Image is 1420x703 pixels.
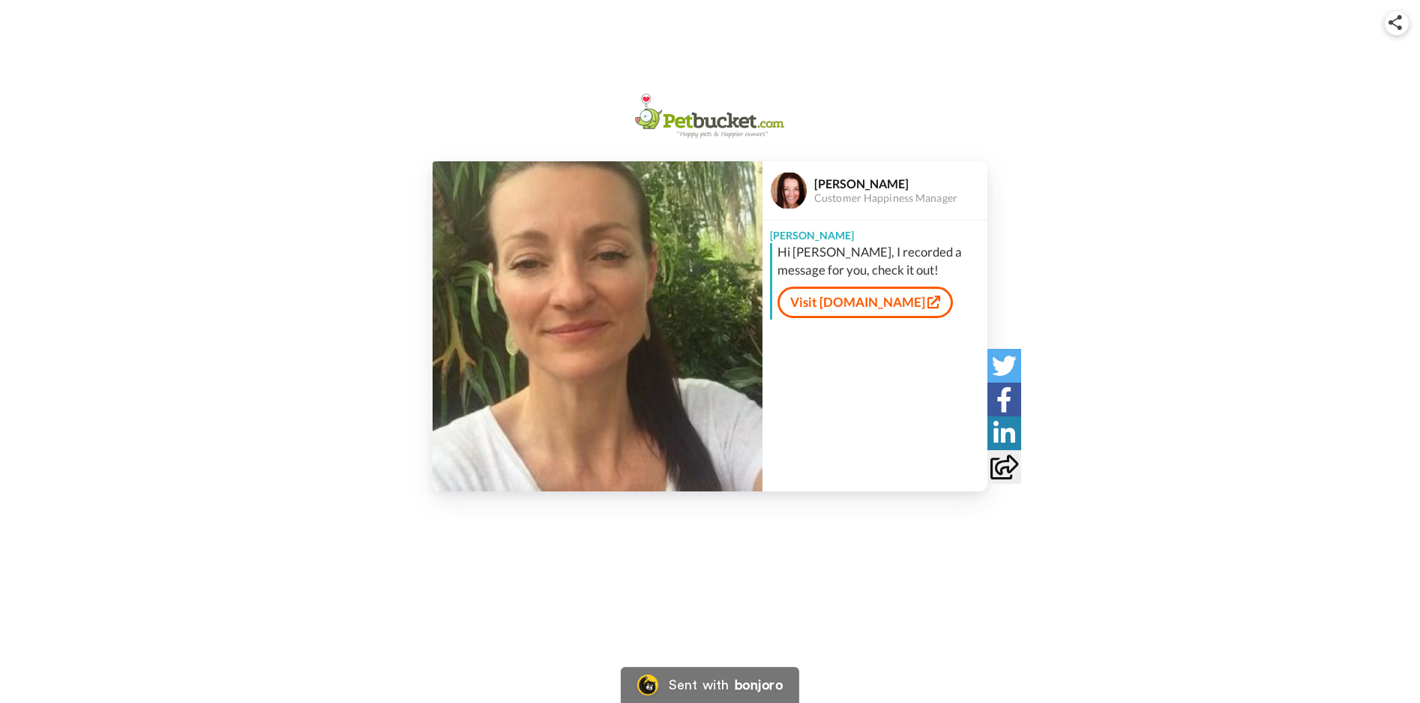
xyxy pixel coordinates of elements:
[814,176,987,191] div: [PERSON_NAME]
[433,161,762,491] img: 48665395-8911-4577-b7e5-bff3d63eb7df-thumb.jpg
[777,287,953,318] a: Visit [DOMAIN_NAME]
[771,173,807,209] img: Profile Image
[777,243,984,279] div: Hi [PERSON_NAME], I recorded a message for you, check it out!
[814,192,987,205] div: Customer Happiness Manager
[1389,15,1402,30] img: ic_share.svg
[635,93,785,139] img: Pet Bucket logo
[762,221,987,243] div: [PERSON_NAME]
